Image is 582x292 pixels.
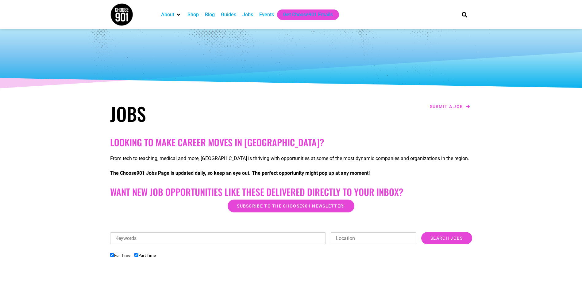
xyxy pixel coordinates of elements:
[237,204,345,208] span: Subscribe to the Choose901 newsletter!
[110,155,472,162] p: From tech to teaching, medical and more, [GEOGRAPHIC_DATA] is thriving with opportunities at some...
[110,103,288,125] h1: Jobs
[134,253,138,257] input: Part Time
[221,11,236,18] a: Guides
[331,232,416,244] input: Location
[161,11,174,18] a: About
[110,232,326,244] input: Keywords
[421,232,472,244] input: Search Jobs
[283,11,333,18] a: Get Choose901 Emails
[158,9,184,20] div: About
[110,253,130,258] label: Full Time
[110,170,370,176] strong: The Choose901 Jobs Page is updated daily, so keep an eye out. The perfect opportunity might pop u...
[428,103,472,110] a: Submit a job
[430,104,463,109] span: Submit a job
[242,11,253,18] a: Jobs
[110,137,472,148] h2: Looking to make career moves in [GEOGRAPHIC_DATA]?
[459,9,469,20] div: Search
[110,186,472,197] h2: Want New Job Opportunities like these Delivered Directly to your Inbox?
[259,11,274,18] a: Events
[205,11,215,18] a: Blog
[158,9,451,20] nav: Main nav
[134,253,156,258] label: Part Time
[187,11,199,18] a: Shop
[228,200,354,212] a: Subscribe to the Choose901 newsletter!
[110,253,114,257] input: Full Time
